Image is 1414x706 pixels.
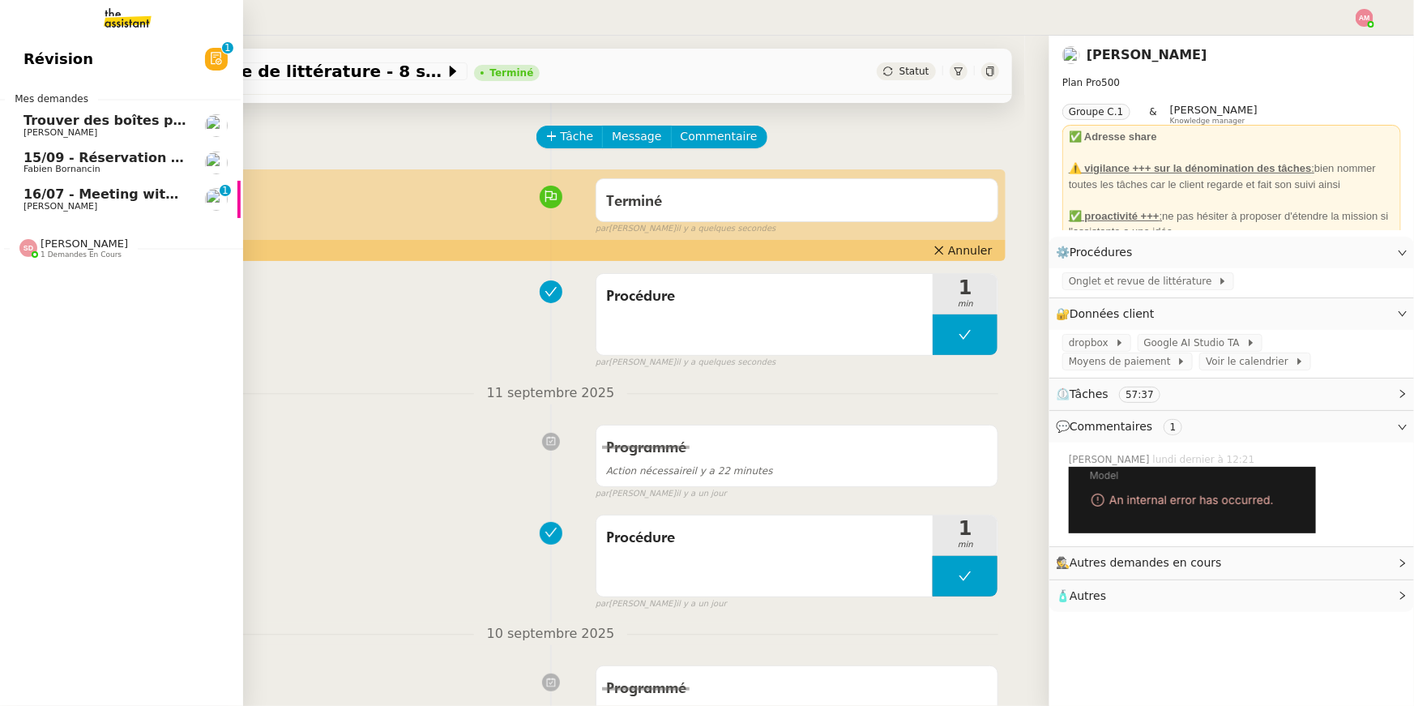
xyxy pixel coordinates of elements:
[1056,305,1161,323] span: 🔐
[1164,419,1183,435] nz-tag: 1
[596,356,609,370] span: par
[1056,243,1140,262] span: ⚙️
[596,356,776,370] small: [PERSON_NAME]
[1070,556,1222,569] span: Autres demandes en cours
[536,126,604,148] button: Tâche
[602,126,671,148] button: Message
[676,222,775,236] span: il y a quelques secondes
[205,152,228,174] img: users%2FNsDxpgzytqOlIY2WSYlFcHtx26m1%2Favatar%2F8901.jpg
[606,195,662,209] span: Terminé
[1170,104,1258,116] span: [PERSON_NAME]
[23,150,225,165] span: 15/09 - Réservation Biarritz
[1150,104,1157,125] span: &
[41,237,128,250] span: [PERSON_NAME]
[474,383,628,404] span: 11 septembre 2025
[1069,452,1153,467] span: [PERSON_NAME]
[222,185,229,199] p: 1
[205,188,228,211] img: users%2FYpHCMxs0fyev2wOt2XOQMyMzL3F3%2Favatar%2Fb1d7cab4-399e-487a-a9b0-3b1e57580435
[1056,387,1174,400] span: ⏲️
[1070,387,1109,400] span: Tâches
[676,356,775,370] span: il y a quelques secondes
[596,597,727,611] small: [PERSON_NAME]
[1170,117,1245,126] span: Knowledge manager
[1062,46,1080,64] img: users%2FUQAb0KOQcGeNVnssJf9NPUNij7Q2%2Favatar%2F2b208627-fdf6-43a8-9947-4b7c303c77f2
[612,127,661,146] span: Message
[1101,77,1120,88] span: 500
[1070,307,1155,320] span: Données client
[1153,452,1258,467] span: lundi dernier à 12:21
[1170,104,1258,125] app-user-label: Knowledge manager
[1119,387,1160,403] nz-tag: 57:37
[899,66,929,77] span: Statut
[596,222,776,236] small: [PERSON_NAME]
[1049,237,1414,268] div: ⚙️Procédures
[1069,162,1312,174] u: ⚠️ vigilance +++ sur la dénomination des tâches
[1206,353,1294,370] span: Voir le calendrier
[1056,556,1229,569] span: 🕵️
[1056,420,1189,433] span: 💬
[109,63,445,79] span: Onglet et revue de littérature - 8 septembre 2025
[23,47,93,71] span: Révision
[596,487,609,501] span: par
[1069,210,1160,222] u: ✅ proactivité +++
[1069,208,1395,240] div: ne pas hésiter à proposer d'étendre la mission si l'assistante a une idée
[1070,420,1152,433] span: Commentaires
[606,682,686,696] span: Programmé
[23,164,100,174] span: Fabien Bornancin
[606,285,924,309] span: Procédure
[474,623,628,645] span: 10 septembre 2025
[1069,467,1316,533] img: uploads%2F1757326892343%2F7d8222d1-ba24-48b6-aec9-849844eeb299%2FCapture%20d%E2%80%99e%CC%81cran%...
[41,250,122,259] span: 1 demandes en cours
[1070,589,1106,602] span: Autres
[676,597,726,611] span: il y a un jour
[23,201,97,212] span: [PERSON_NAME]
[1049,547,1414,579] div: 🕵️Autres demandes en cours
[222,42,233,53] nz-badge-sup: 1
[1144,335,1246,351] span: Google AI Studio TA
[1049,298,1414,330] div: 🔐Données client
[606,465,692,477] span: Action nécessaire
[1087,47,1207,62] a: [PERSON_NAME]
[606,441,686,456] span: Programmé
[933,278,997,297] span: 1
[1069,131,1157,143] strong: ✅ Adresse share
[1069,160,1395,192] div: bien nommer toutes les tâches car le client regarde et fait son suivi ainsi
[1070,246,1133,259] span: Procédures
[23,127,97,138] span: [PERSON_NAME]
[671,126,767,148] button: Commentaire
[5,91,98,107] span: Mes demandes
[948,242,992,259] span: Annuler
[23,186,300,202] span: 16/07 - Meeting with [PERSON_NAME]
[1160,210,1163,222] u: :
[1056,589,1106,602] span: 🧴
[933,297,997,311] span: min
[224,42,231,57] p: 1
[676,487,726,501] span: il y a un jour
[1069,353,1177,370] span: Moyens de paiement
[1049,580,1414,612] div: 🧴Autres
[19,239,37,257] img: svg
[596,597,609,611] span: par
[681,127,758,146] span: Commentaire
[596,222,609,236] span: par
[606,526,924,550] span: Procédure
[1049,411,1414,443] div: 💬Commentaires 1
[205,114,228,137] img: users%2F37wbV9IbQuXMU0UH0ngzBXzaEe12%2Favatar%2Fcba66ece-c48a-48c8-9897-a2adc1834457
[1069,335,1115,351] span: dropbox
[1049,379,1414,410] div: ⏲️Tâches 57:37
[927,242,998,259] button: Annuler
[490,68,534,78] div: Terminé
[1062,77,1101,88] span: Plan Pro
[1356,9,1373,27] img: svg
[1062,104,1130,120] nz-tag: Groupe C.1
[1069,273,1218,289] span: Onglet et revue de littérature
[606,465,773,477] span: il y a 22 minutes
[1312,162,1315,174] u: :
[933,519,997,538] span: 1
[561,127,594,146] span: Tâche
[220,185,231,196] nz-badge-sup: 1
[596,487,727,501] small: [PERSON_NAME]
[23,113,339,128] span: Trouver des boîtes pour louer un détecteur
[933,538,997,552] span: min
